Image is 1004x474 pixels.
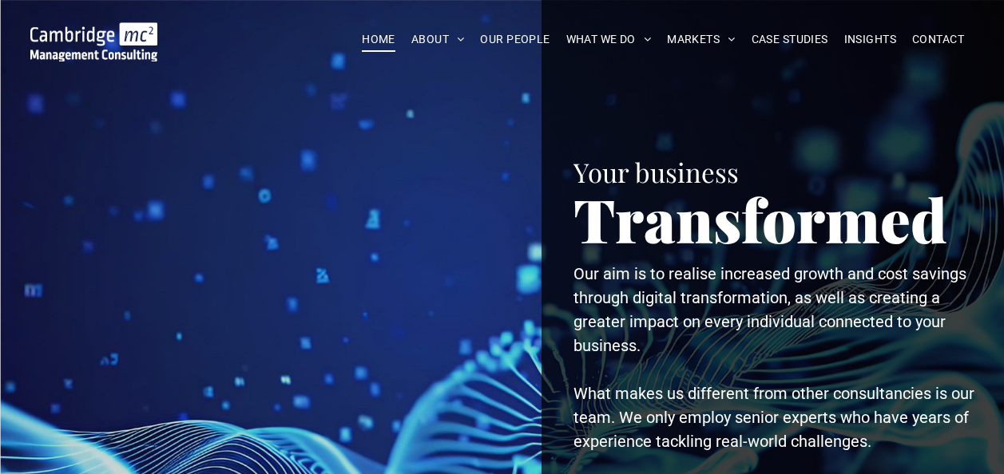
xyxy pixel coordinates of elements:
span: Transformed [573,179,947,259]
span: Our aim is to realise increased growth and cost savings through digital transformation, as well a... [573,264,966,355]
span: Your business [573,154,739,189]
a: INSIGHTS [836,27,904,52]
a: ABOUT [403,27,473,52]
a: HOME [354,27,403,52]
span: What makes us different from other consultancies is our team. We only employ senior experts who h... [573,384,974,451]
a: MARKETS [659,27,743,52]
a: Your Business Transformed | Cambridge Management Consulting [30,25,158,41]
a: OUR PEOPLE [472,27,558,52]
a: CONTACT [904,27,972,52]
a: WHAT WE DO [558,27,660,52]
a: CASE STUDIES [744,27,836,52]
img: Go to Homepage [30,22,158,61]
